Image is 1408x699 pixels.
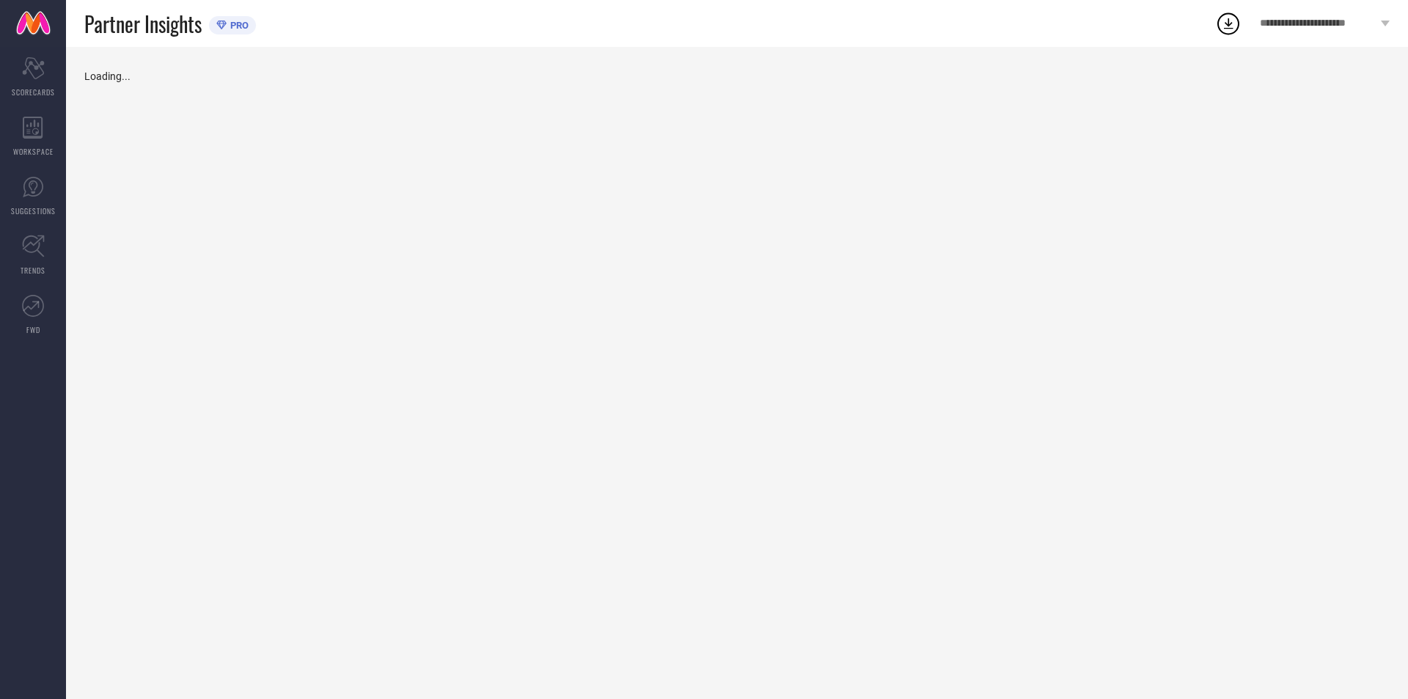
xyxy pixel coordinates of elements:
[227,20,249,31] span: PRO
[12,87,55,98] span: SCORECARDS
[26,324,40,335] span: FWD
[13,146,54,157] span: WORKSPACE
[11,205,56,216] span: SUGGESTIONS
[1215,10,1242,37] div: Open download list
[21,265,45,276] span: TRENDS
[84,70,131,82] span: Loading...
[84,9,202,39] span: Partner Insights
